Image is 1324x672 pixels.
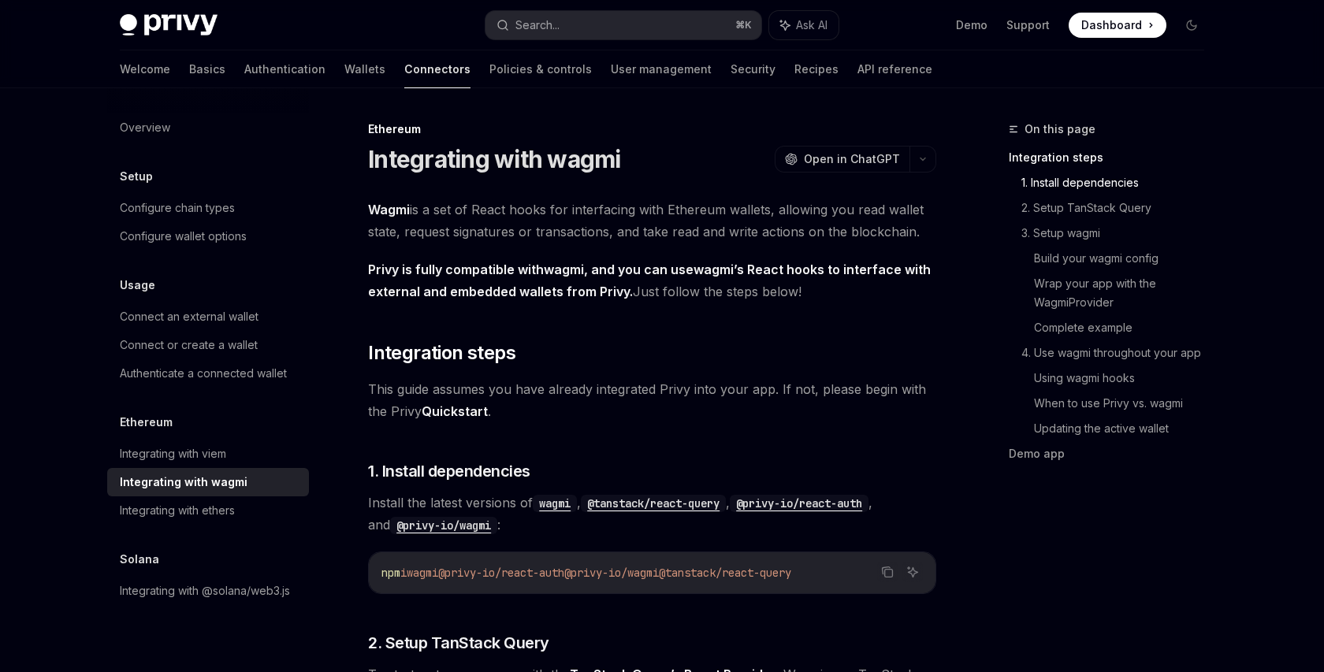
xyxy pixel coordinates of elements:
div: Connect or create a wallet [120,336,258,355]
span: This guide assumes you have already integrated Privy into your app. If not, please begin with the... [368,378,936,422]
a: Wrap your app with the WagmiProvider [1034,271,1217,315]
div: Integrating with ethers [120,501,235,520]
a: Welcome [120,50,170,88]
span: is a set of React hooks for interfacing with Ethereum wallets, allowing you read wallet state, re... [368,199,936,243]
span: @privy-io/react-auth [438,566,564,580]
span: Ask AI [796,17,827,33]
button: Open in ChatGPT [775,146,909,173]
strong: Privy is fully compatible with , and you can use ’s React hooks to interface with external and em... [368,262,931,299]
a: Dashboard [1069,13,1166,38]
span: Integration steps [368,340,515,366]
a: @privy-io/wagmi [390,517,497,533]
a: Integrating with ethers [107,496,309,525]
a: When to use Privy vs. wagmi [1034,391,1217,416]
h5: Ethereum [120,413,173,432]
a: Quickstart [422,403,488,420]
span: Dashboard [1081,17,1142,33]
a: @privy-io/react-auth [730,495,868,510]
h5: Usage [120,276,155,295]
span: 2. Setup TanStack Query [368,632,549,654]
span: Install the latest versions of , , , and : [368,492,936,536]
a: Complete example [1034,315,1217,340]
span: npm [381,566,400,580]
span: 1. Install dependencies [368,460,530,482]
h5: Solana [120,550,159,569]
code: wagmi [533,495,577,512]
a: Configure chain types [107,194,309,222]
a: Security [731,50,775,88]
button: Search...⌘K [485,11,761,39]
span: Just follow the steps below! [368,258,936,303]
a: wagmi [694,262,734,278]
span: wagmi [407,566,438,580]
code: @privy-io/wagmi [390,517,497,534]
h1: Integrating with wagmi [368,145,621,173]
a: Wallets [344,50,385,88]
a: API reference [857,50,932,88]
a: 1. Install dependencies [1021,170,1217,195]
button: Ask AI [902,562,923,582]
a: Integration steps [1009,145,1217,170]
a: Using wagmi hooks [1034,366,1217,391]
div: Integrating with @solana/web3.js [120,581,290,600]
a: Updating the active wallet [1034,416,1217,441]
a: Overview [107,113,309,142]
span: @tanstack/react-query [659,566,791,580]
div: Integrating with wagmi [120,473,247,492]
code: @privy-io/react-auth [730,495,868,512]
a: 4. Use wagmi throughout your app [1021,340,1217,366]
span: @privy-io/wagmi [564,566,659,580]
a: @tanstack/react-query [581,495,726,510]
code: @tanstack/react-query [581,495,726,512]
button: Copy the contents from the code block [877,562,898,582]
div: Configure wallet options [120,227,247,246]
div: Overview [120,118,170,137]
a: Integrating with @solana/web3.js [107,577,309,605]
div: Configure chain types [120,199,235,217]
div: Authenticate a connected wallet [120,364,287,383]
a: Connectors [404,50,470,88]
a: Support [1006,17,1050,33]
a: Demo [956,17,987,33]
div: Search... [515,16,560,35]
a: Integrating with viem [107,440,309,468]
a: Basics [189,50,225,88]
img: dark logo [120,14,218,36]
a: Configure wallet options [107,222,309,251]
a: Policies & controls [489,50,592,88]
a: wagmi [533,495,577,510]
div: Connect an external wallet [120,307,258,326]
span: On this page [1025,120,1095,139]
button: Toggle dark mode [1179,13,1204,38]
a: 2. Setup TanStack Query [1021,195,1217,221]
span: Open in ChatGPT [804,151,900,167]
a: User management [611,50,712,88]
a: Recipes [794,50,839,88]
div: Integrating with viem [120,444,226,463]
a: Integrating with wagmi [107,468,309,496]
div: Ethereum [368,121,936,137]
a: Authentication [244,50,325,88]
a: Wagmi [368,202,410,218]
a: Demo app [1009,441,1217,466]
h5: Setup [120,167,153,186]
span: ⌘ K [735,19,752,32]
a: 3. Setup wagmi [1021,221,1217,246]
button: Ask AI [769,11,839,39]
span: i [400,566,407,580]
a: Connect or create a wallet [107,331,309,359]
a: Build your wagmi config [1034,246,1217,271]
a: Connect an external wallet [107,303,309,331]
a: wagmi [544,262,584,278]
a: Authenticate a connected wallet [107,359,309,388]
